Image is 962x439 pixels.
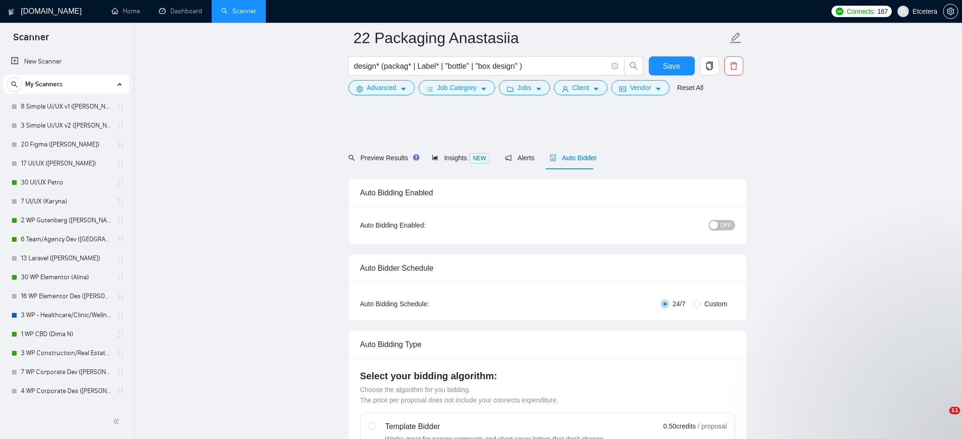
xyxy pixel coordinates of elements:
[8,4,15,19] img: logo
[630,82,651,93] span: Vendor
[400,85,407,92] span: caret-down
[7,81,21,88] span: search
[348,80,415,95] button: settingAdvancedcaret-down
[663,60,680,72] span: Save
[663,421,696,431] span: 0.50 credits
[159,7,202,15] a: dashboardDashboard
[117,311,124,319] span: holder
[117,293,124,300] span: holder
[3,52,129,71] li: New Scanner
[625,62,643,70] span: search
[113,417,122,426] span: double-left
[619,85,626,92] span: idcard
[427,85,433,92] span: bars
[677,82,703,93] a: Reset All
[900,8,906,15] span: user
[360,369,735,383] h4: Select your bidding algorithm:
[729,32,742,44] span: edit
[348,154,417,162] span: Preview Results
[550,155,556,161] span: robot
[700,299,731,309] span: Custom
[499,80,550,95] button: folderJobscaret-down
[348,155,355,161] span: search
[655,85,662,92] span: caret-down
[700,62,719,70] span: copy
[117,122,124,129] span: holder
[117,179,124,186] span: holder
[354,26,728,50] input: Scanner name...
[949,407,960,414] span: 11
[21,192,111,211] a: 7 UI/UX (Karyna)
[725,62,743,70] span: delete
[21,344,111,363] a: 3 WP Construction/Real Estate Website Development ([PERSON_NAME] B)
[21,249,111,268] a: 13 Laravel ([PERSON_NAME])
[517,82,532,93] span: Jobs
[698,421,727,431] span: / proposal
[943,8,958,15] a: setting
[836,8,843,15] img: upwork-logo.png
[412,153,420,162] div: Tooltip anchor
[612,63,618,69] span: info-circle
[21,97,111,116] a: 8 Simple Ui/UX v1 ([PERSON_NAME])
[21,401,111,420] a: 7 WP E-commerce Development ([PERSON_NAME] B)
[21,154,111,173] a: 17 UI/UX ([PERSON_NAME])
[419,80,495,95] button: barsJob Categorycaret-down
[21,211,111,230] a: 2 WP Gutenberg ([PERSON_NAME] Br)
[360,331,735,358] div: Auto Bidding Type
[700,56,719,75] button: copy
[469,153,490,164] span: NEW
[117,217,124,224] span: holder
[360,179,735,206] div: Auto Bidding Enabled
[21,306,111,325] a: 3 WP - Healthcare/Clinic/Wellness/Beauty (Dima N)
[724,56,743,75] button: delete
[360,255,735,282] div: Auto Bidder Schedule
[930,407,953,430] iframe: Intercom live chat
[21,173,111,192] a: 30 UI/UX Petro
[21,363,111,382] a: 7 WP Corporate Dev ([PERSON_NAME] B)
[360,386,559,404] span: Choose the algorithm for you bidding. The price per proposal does not include your connects expen...
[6,30,56,50] span: Scanner
[117,255,124,262] span: holder
[507,85,514,92] span: folder
[21,382,111,401] a: 4 WP Corporate Des ([PERSON_NAME])
[117,236,124,243] span: holder
[117,160,124,167] span: holder
[117,387,124,395] span: holder
[505,155,512,161] span: notification
[535,85,542,92] span: caret-down
[480,85,487,92] span: caret-down
[505,154,534,162] span: Alerts
[367,82,396,93] span: Advanced
[649,56,695,75] button: Save
[117,330,124,338] span: holder
[432,154,439,161] span: area-chart
[21,135,111,154] a: 20 Figma ([PERSON_NAME])
[117,349,124,357] span: holder
[21,116,111,135] a: 3 Simple Ui/UX v2 ([PERSON_NAME])
[112,7,140,15] a: homeHome
[437,82,476,93] span: Job Category
[356,85,363,92] span: setting
[117,198,124,205] span: holder
[354,60,607,72] input: Search Freelance Jobs...
[221,7,256,15] a: searchScanner
[21,268,111,287] a: 30 WP Elementor (Alina)
[117,368,124,376] span: holder
[21,325,111,344] a: 1 WP CBD (Dima N)
[25,75,63,94] span: My Scanners
[117,274,124,281] span: holder
[432,154,490,162] span: Insights
[943,4,958,19] button: setting
[385,421,606,432] div: Template Bidder
[7,77,22,92] button: search
[21,230,111,249] a: 6 Team/Agency Dev ([GEOGRAPHIC_DATA])
[360,299,485,309] div: Auto Bidding Schedule:
[360,220,485,230] div: Auto Bidding Enabled:
[611,80,669,95] button: idcardVendorcaret-down
[720,220,732,230] span: OFF
[117,103,124,110] span: holder
[593,85,599,92] span: caret-down
[554,80,608,95] button: userClientcaret-down
[847,6,875,17] span: Connects:
[624,56,643,75] button: search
